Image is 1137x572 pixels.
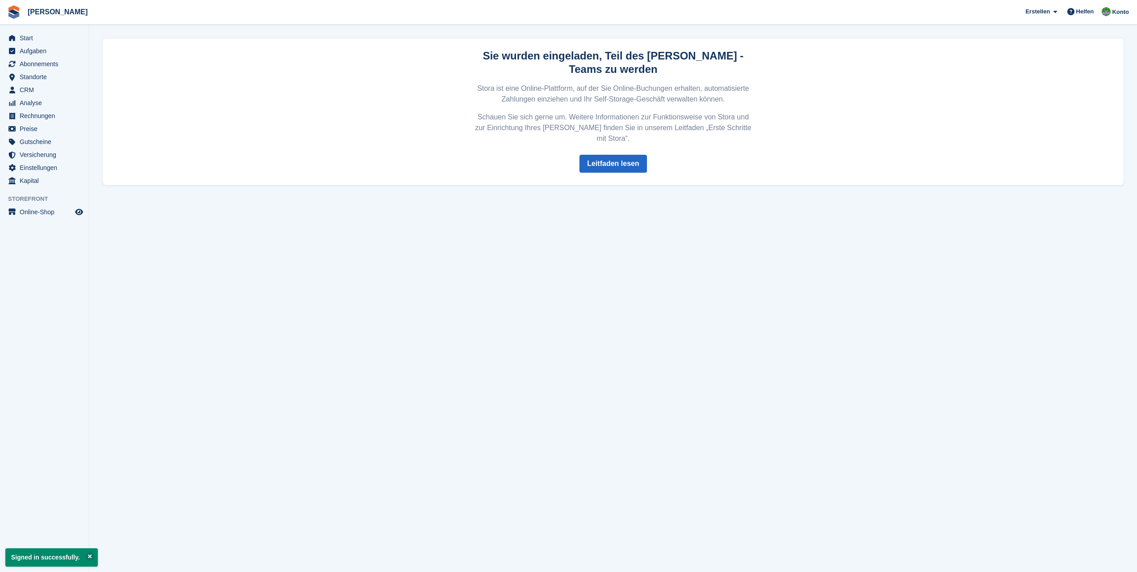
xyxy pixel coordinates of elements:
[1112,8,1129,17] span: Konto
[4,174,84,187] a: menu
[20,97,73,109] span: Analyse
[1025,7,1050,16] span: Erstellen
[20,71,73,83] span: Standorte
[4,206,84,218] a: Speisekarte
[579,155,646,173] a: Leitfaden lesen
[4,110,84,122] a: menu
[472,112,755,144] p: Schauen Sie sich gerne um. Weitere Informationen zur Funktionsweise von Stora und zur Einrichtung...
[20,45,73,57] span: Aufgaben
[74,207,84,217] a: Vorschau-Shop
[4,45,84,57] a: menu
[7,5,21,19] img: stora-icon-8386f47178a22dfd0bd8f6a31ec36ba5ce8667c1dd55bd0f319d3a0aa187defe.svg
[20,161,73,174] span: Einstellungen
[20,58,73,70] span: Abonnements
[8,195,89,203] span: Storefront
[5,548,98,567] p: Signed in successfully.
[20,110,73,122] span: Rechnungen
[472,83,755,105] p: Stora ist eine Online-Plattform, auf der Sie Online-Buchungen erhalten, automatisierte Zahlungen ...
[20,84,73,96] span: CRM
[20,148,73,161] span: Versicherung
[1102,7,1111,16] img: Kirsten May-Schäfer
[20,206,73,218] span: Online-Shop
[24,4,91,19] a: [PERSON_NAME]
[20,123,73,135] span: Preise
[4,161,84,174] a: menu
[20,174,73,187] span: Kapital
[4,71,84,83] a: menu
[4,123,84,135] a: menu
[4,136,84,148] a: menu
[20,32,73,44] span: Start
[483,50,744,75] strong: Sie wurden eingeladen, Teil des [PERSON_NAME] -Teams zu werden
[4,58,84,70] a: menu
[4,84,84,96] a: menu
[4,32,84,44] a: menu
[4,148,84,161] a: menu
[4,97,84,109] a: menu
[1076,7,1094,16] span: Helfen
[20,136,73,148] span: Gutscheine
